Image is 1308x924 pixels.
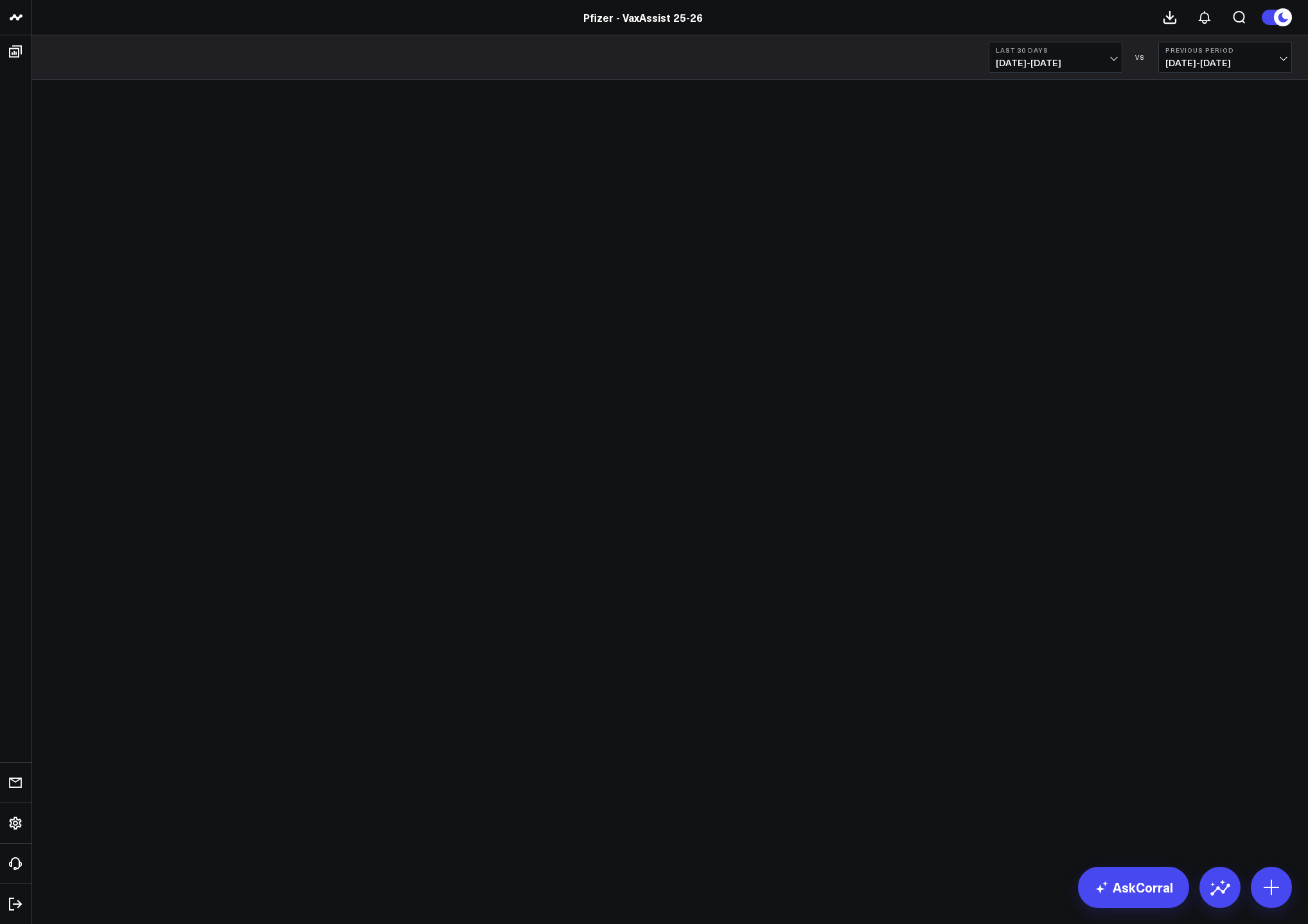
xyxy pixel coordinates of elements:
button: Last 30 Days[DATE]-[DATE] [989,42,1122,73]
a: AskCorral [1078,867,1189,908]
span: [DATE] - [DATE] [996,58,1115,68]
button: Previous Period[DATE]-[DATE] [1158,42,1292,73]
a: Pfizer - VaxAssist 25-26 [583,10,703,24]
b: Previous Period [1165,46,1285,54]
span: [DATE] - [DATE] [1165,58,1285,68]
div: VS [1129,53,1152,61]
b: Last 30 Days [996,46,1115,54]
